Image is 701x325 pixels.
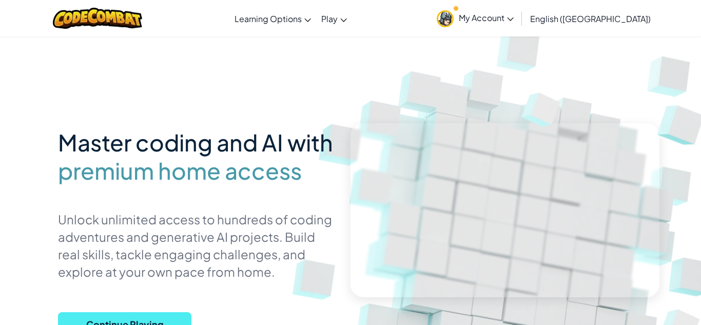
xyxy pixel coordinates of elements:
span: Master coding and AI with [58,128,333,157]
span: premium home access [58,157,302,185]
img: CodeCombat logo [53,8,143,29]
a: My Account [432,2,519,34]
p: Unlock unlimited access to hundreds of coding adventures and generative AI projects. Build real s... [58,211,335,280]
a: English ([GEOGRAPHIC_DATA]) [525,5,656,32]
img: Overlap cubes [507,76,579,141]
span: English ([GEOGRAPHIC_DATA]) [530,13,651,24]
a: Learning Options [229,5,316,32]
span: Play [321,13,338,24]
a: Play [316,5,352,32]
img: avatar [437,10,454,27]
span: My Account [459,12,514,23]
span: Learning Options [235,13,302,24]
